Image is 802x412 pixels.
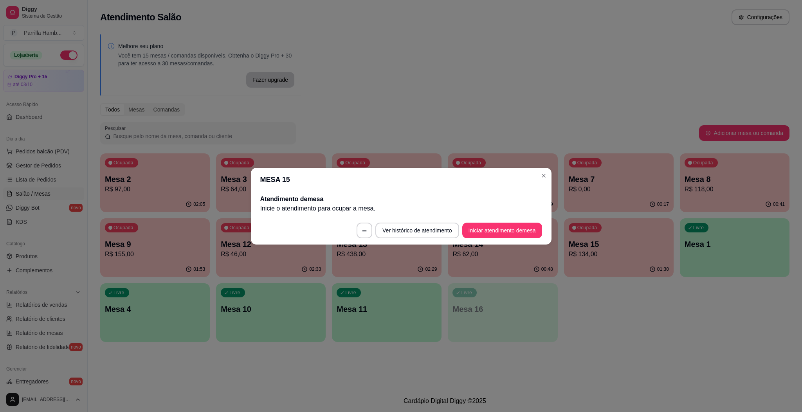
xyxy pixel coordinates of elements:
button: Close [537,169,550,182]
p: Inicie o atendimento para ocupar a mesa . [260,204,542,213]
button: Iniciar atendimento demesa [462,223,542,238]
header: MESA 15 [251,168,551,191]
button: Ver histórico de atendimento [375,223,459,238]
h2: Atendimento de mesa [260,194,542,204]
